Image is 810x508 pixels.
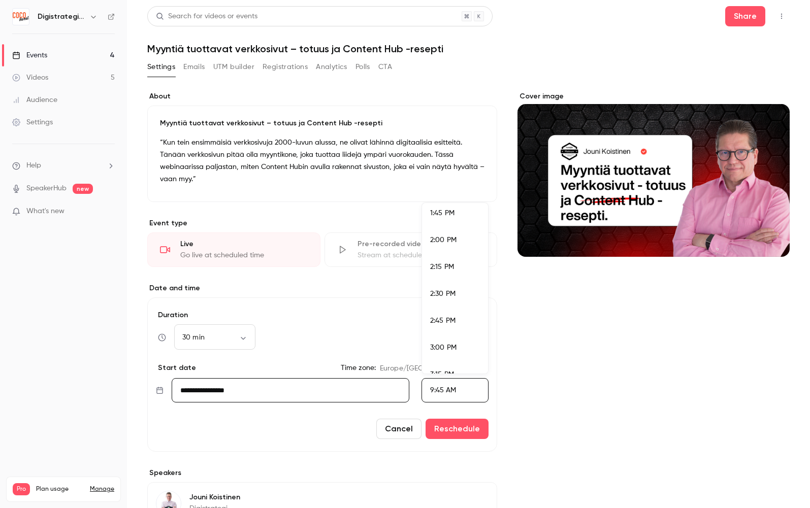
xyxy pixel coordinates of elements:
[430,344,457,351] span: 3:00 PM
[430,210,455,217] span: 1:45 PM
[430,236,457,244] span: 2:00 PM
[430,371,454,378] span: 3:15 PM
[430,263,454,270] span: 2:15 PM
[430,290,456,297] span: 2:30 PM
[430,317,456,324] span: 2:45 PM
